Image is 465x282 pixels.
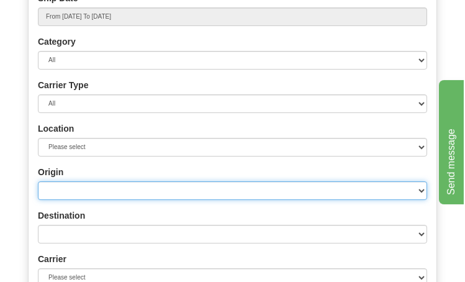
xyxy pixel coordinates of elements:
label: Carrier Type [38,79,88,91]
label: Category [38,35,76,48]
label: Location [38,122,74,135]
iframe: chat widget [436,78,464,204]
label: Origin [38,166,63,178]
label: Carrier [38,253,66,265]
div: Send message [9,7,115,22]
label: Destination [38,209,85,222]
